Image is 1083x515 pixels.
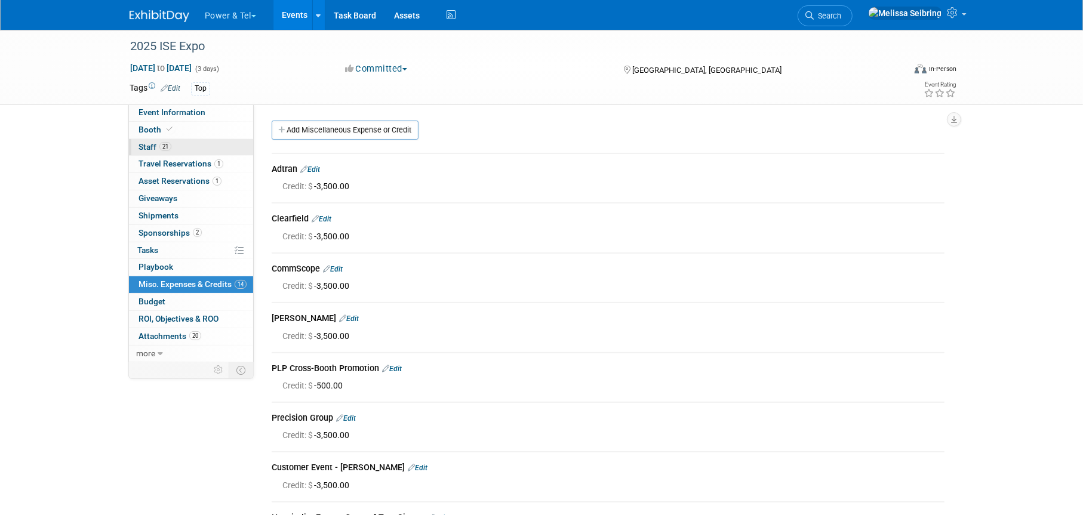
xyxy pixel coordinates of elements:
[129,208,253,224] a: Shipments
[139,211,179,220] span: Shipments
[282,480,354,490] span: -3,500.00
[129,311,253,328] a: ROI, Objectives & ROO
[235,280,247,289] span: 14
[129,190,253,207] a: Giveaways
[126,36,886,57] div: 2025 ISE Expo
[282,232,314,241] span: Credit: $
[129,225,253,242] a: Sponsorships2
[139,125,175,134] span: Booth
[341,63,412,75] button: Committed
[130,82,180,95] td: Tags
[928,64,956,73] div: In-Person
[282,381,314,390] span: Credit: $
[915,64,927,73] img: Format-Inperson.png
[129,294,253,310] a: Budget
[339,314,359,323] a: Edit
[924,82,956,88] div: Event Rating
[814,11,841,20] span: Search
[130,10,189,22] img: ExhibitDay
[272,263,944,277] div: CommScope
[155,63,167,73] span: to
[129,259,253,276] a: Playbook
[312,215,331,223] a: Edit
[139,159,223,168] span: Travel Reservations
[130,63,192,73] span: [DATE] [DATE]
[213,177,221,186] span: 1
[272,461,944,476] div: Customer Event - [PERSON_NAME]
[139,262,173,272] span: Playbook
[139,228,202,238] span: Sponsorships
[137,245,158,255] span: Tasks
[189,331,201,340] span: 20
[139,176,221,186] span: Asset Reservations
[129,346,253,362] a: more
[191,82,210,95] div: Top
[139,331,201,341] span: Attachments
[139,314,219,323] span: ROI, Objectives & ROO
[214,159,223,168] span: 1
[194,65,219,73] span: (3 days)
[408,464,427,472] a: Edit
[282,181,354,191] span: -3,500.00
[139,193,177,203] span: Giveaways
[833,62,956,80] div: Event Format
[208,362,229,378] td: Personalize Event Tab Strip
[129,156,253,172] a: Travel Reservations1
[229,362,254,378] td: Toggle Event Tabs
[272,362,944,377] div: PLP Cross-Booth Promotion
[139,297,165,306] span: Budget
[868,7,942,20] img: Melissa Seibring
[272,212,944,227] div: Clearfield
[129,173,253,190] a: Asset Reservations1
[139,279,247,289] span: Misc. Expenses & Credits
[136,349,155,358] span: more
[282,430,314,440] span: Credit: $
[129,328,253,345] a: Attachments20
[282,480,314,490] span: Credit: $
[336,414,356,423] a: Edit
[193,228,202,237] span: 2
[272,412,944,426] div: Precision Group
[139,142,171,152] span: Staff
[139,107,205,117] span: Event Information
[272,312,944,326] div: [PERSON_NAME]
[129,139,253,156] a: Staff21
[282,232,354,241] span: -3,500.00
[129,104,253,121] a: Event Information
[798,5,853,26] a: Search
[167,126,173,132] i: Booth reservation complete
[159,142,171,151] span: 21
[282,331,354,341] span: -3,500.00
[129,276,253,293] a: Misc. Expenses & Credits14
[382,365,402,373] a: Edit
[282,331,314,341] span: Credit: $
[282,381,347,390] span: -500.00
[282,430,354,440] span: -3,500.00
[161,84,180,92] a: Edit
[300,165,320,174] a: Edit
[129,122,253,138] a: Booth
[129,242,253,259] a: Tasks
[323,265,343,273] a: Edit
[282,281,314,291] span: Credit: $
[282,181,314,191] span: Credit: $
[632,66,782,75] span: [GEOGRAPHIC_DATA], [GEOGRAPHIC_DATA]
[272,163,944,177] div: Adtran
[282,281,354,291] span: -3,500.00
[272,121,419,140] a: Add Miscellaneous Expense or Credit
